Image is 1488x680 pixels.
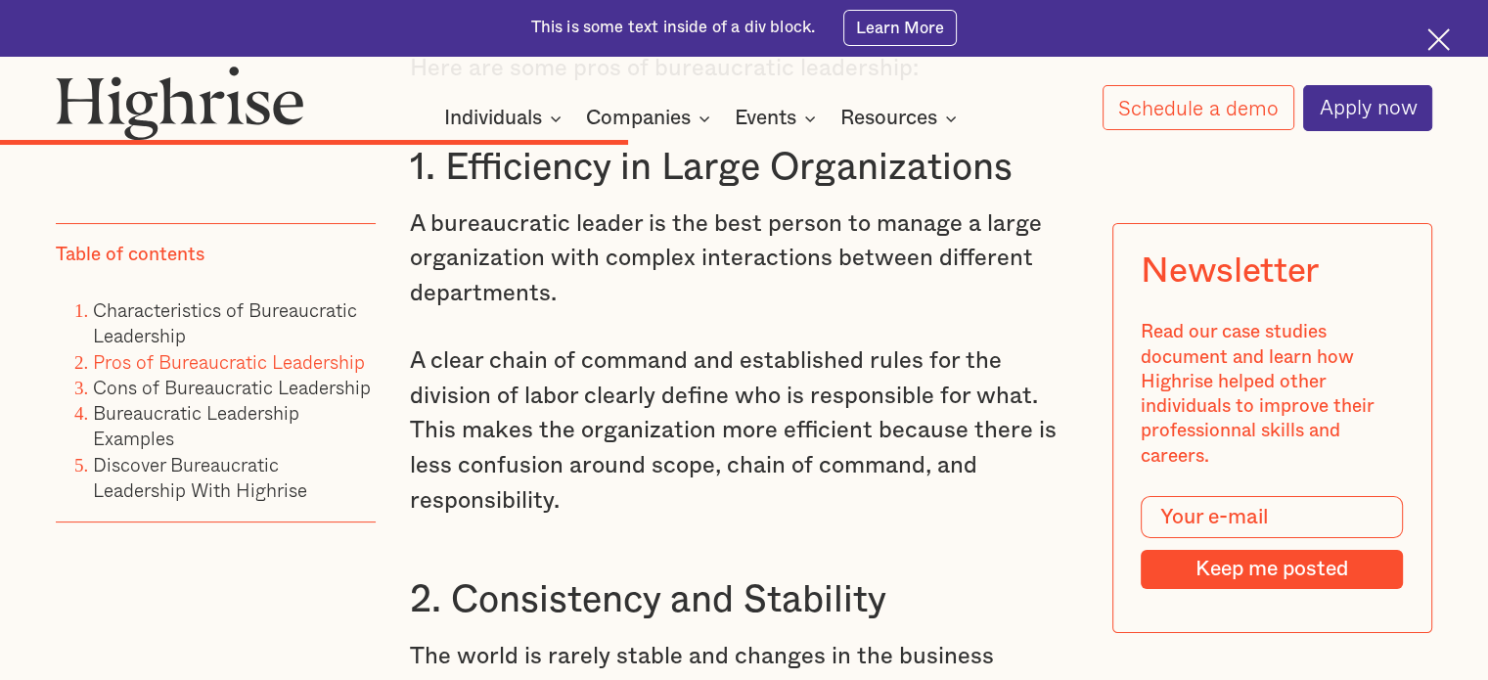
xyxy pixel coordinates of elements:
div: Companies [586,107,716,130]
p: A bureaucratic leader is the best person to manage a large organization with complex interactions... [410,207,1078,312]
a: Apply now [1303,85,1432,131]
div: This is some text inside of a div block. [531,17,816,39]
p: A clear chain of command and established rules for the division of labor clearly define who is re... [410,344,1078,519]
div: Table of contents [56,243,204,267]
a: Discover Bureaucratic Leadership With Highrise [93,450,307,504]
h3: 1. Efficiency in Large Organizations [410,145,1078,192]
div: Individuals [444,107,567,130]
div: Companies [586,107,691,130]
a: Learn More [843,10,958,45]
div: Individuals [444,107,542,130]
form: Modal Form [1142,497,1404,590]
div: Events [735,107,822,130]
input: Keep me posted [1142,550,1404,589]
a: Characteristics of Bureaucratic Leadership [93,295,357,349]
div: Read our case studies document and learn how Highrise helped other individuals to improve their p... [1142,321,1404,470]
div: Resources [840,107,963,130]
a: Bureaucratic Leadership Examples [93,398,299,452]
a: Pros of Bureaucratic Leadership [93,347,365,376]
img: Highrise logo [56,66,304,141]
div: Newsletter [1142,252,1319,293]
div: Resources [840,107,937,130]
div: Events [735,107,796,130]
input: Your e-mail [1142,497,1404,539]
img: Cross icon [1427,28,1450,51]
h3: 2. Consistency and Stability [410,577,1078,624]
a: Schedule a demo [1103,85,1294,130]
a: Cons of Bureaucratic Leadership [93,373,371,401]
